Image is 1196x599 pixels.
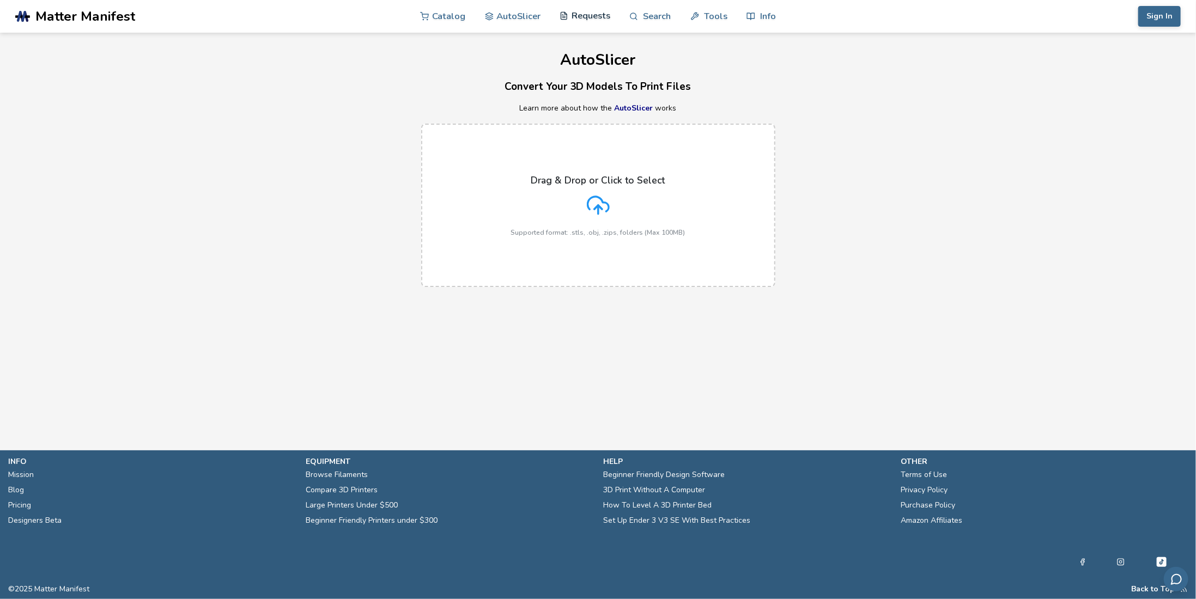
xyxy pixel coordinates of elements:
a: 3D Print Without A Computer [604,482,706,498]
a: Amazon Affiliates [901,513,963,528]
a: Beginner Friendly Design Software [604,467,725,482]
p: Supported format: .stls, .obj, .zips, folders (Max 100MB) [511,229,685,236]
a: RSS Feed [1180,585,1188,594]
p: other [901,456,1188,467]
a: Beginner Friendly Printers under $300 [306,513,438,528]
a: Purchase Policy [901,498,956,513]
a: Privacy Policy [901,482,948,498]
button: Back to Top [1131,585,1175,594]
a: Large Printers Under $500 [306,498,398,513]
p: info [8,456,295,467]
a: Browse Filaments [306,467,368,482]
span: © 2025 Matter Manifest [8,585,89,594]
a: Set Up Ender 3 V3 SE With Best Practices [604,513,751,528]
a: How To Level A 3D Printer Bed [604,498,712,513]
a: Designers Beta [8,513,62,528]
a: Tiktok [1155,555,1168,569]
a: Facebook [1079,555,1086,569]
button: Sign In [1138,6,1181,27]
a: Pricing [8,498,31,513]
p: equipment [306,456,592,467]
p: help [604,456,890,467]
a: AutoSlicer [615,103,653,113]
a: Instagram [1117,555,1125,569]
a: Compare 3D Printers [306,482,378,498]
button: Send feedback via email [1164,567,1188,591]
p: Drag & Drop or Click to Select [531,175,665,186]
span: Matter Manifest [35,9,135,24]
a: Blog [8,482,24,498]
a: Mission [8,467,34,482]
a: Terms of Use [901,467,948,482]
